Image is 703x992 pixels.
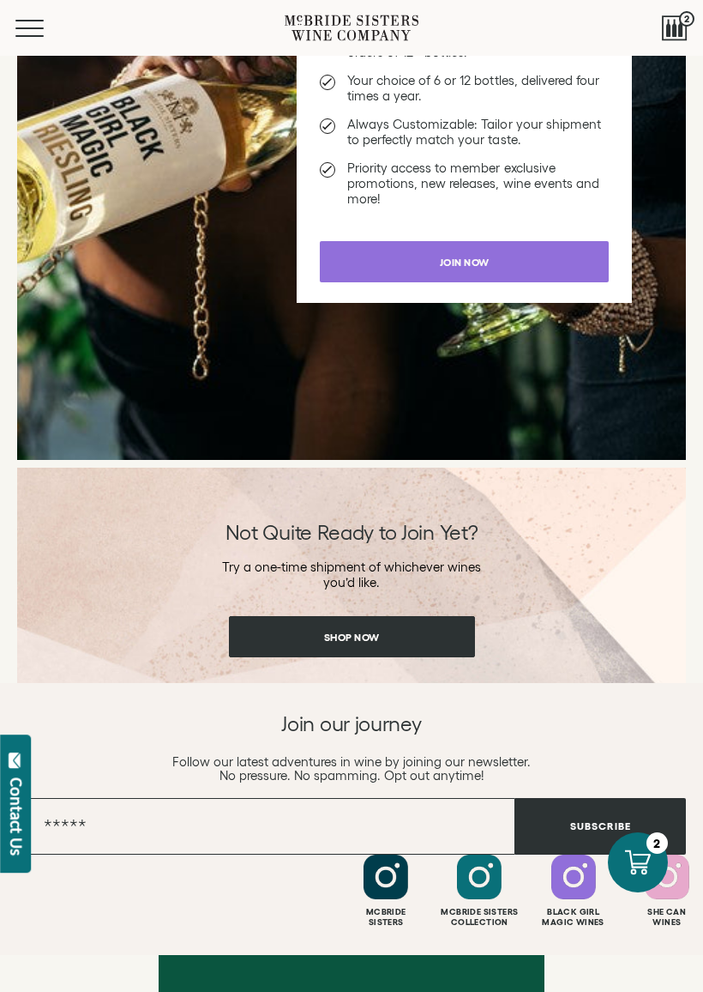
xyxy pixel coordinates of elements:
button: Subscribe [515,798,686,855]
div: Contact Us [8,777,25,856]
a: Follow Black Girl Magic Wines on Instagram Black GirlMagic Wines [529,855,618,928]
h2: Join our journey [17,711,686,738]
li: Priority access to member exclusive promotions, new releases, wine events and more! [320,160,609,207]
div: Black Girl Magic Wines [529,907,618,928]
a: Join now [320,241,609,282]
span: Quite [262,521,312,544]
span: 2 [679,11,694,27]
span: Not [225,521,258,544]
a: Shop Now [229,616,475,657]
span: Shop Now [303,620,400,654]
div: Mcbride Sisters Collection [435,907,524,928]
button: Mobile Menu Trigger [15,20,77,37]
span: to [379,521,396,544]
div: 2 [646,832,668,854]
span: Yet? [440,521,478,544]
p: Follow our latest adventures in wine by joining our newsletter. No pressure. No spamming. Opt out... [17,755,686,783]
li: Always Customizable: Tailor your shipment to perfectly match your taste. [320,117,609,148]
input: Email [17,798,515,855]
div: Mcbride Sisters [341,907,430,928]
span: Ready [317,521,375,544]
p: Try a one-time shipment of whichever wines you’d like. [214,560,489,590]
a: Follow McBride Sisters Collection on Instagram Mcbride SistersCollection [435,855,524,928]
span: Join now [419,245,510,279]
li: Your choice of 6 or 12 bottles, delivered four times a year. [320,73,609,104]
span: Join [401,521,435,544]
a: Follow McBride Sisters on Instagram McbrideSisters [341,855,430,928]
